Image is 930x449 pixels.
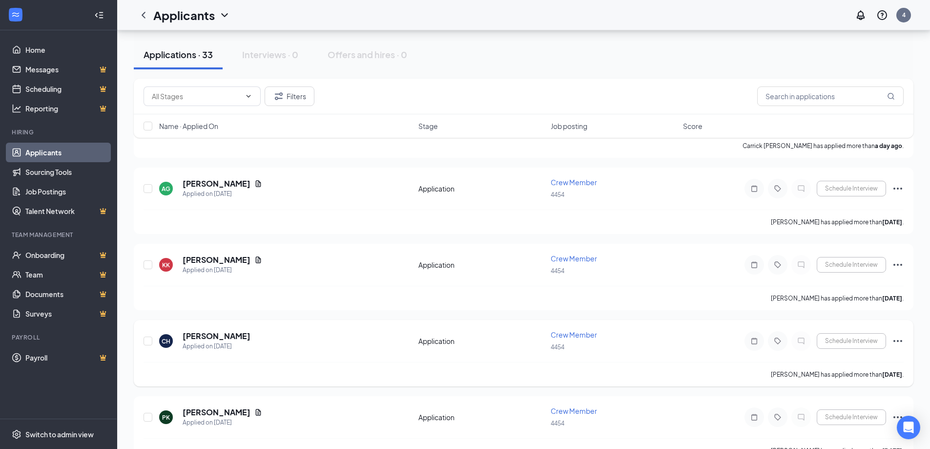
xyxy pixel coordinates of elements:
[771,294,904,302] p: [PERSON_NAME] has applied more than .
[254,408,262,416] svg: Document
[144,48,213,61] div: Applications · 33
[25,60,109,79] a: MessagesCrown
[159,121,218,131] span: Name · Applied On
[418,121,438,131] span: Stage
[876,9,888,21] svg: QuestionInfo
[418,260,545,270] div: Application
[418,336,545,346] div: Application
[25,429,94,439] div: Switch to admin view
[152,91,241,102] input: All Stages
[551,191,564,198] span: 4454
[551,406,597,415] span: Crew Member
[551,343,564,351] span: 4454
[12,429,21,439] svg: Settings
[748,261,760,269] svg: Note
[882,371,902,378] b: [DATE]
[219,9,230,21] svg: ChevronDown
[772,261,784,269] svg: Tag
[892,183,904,194] svg: Ellipses
[12,231,107,239] div: Team Management
[12,128,107,136] div: Hiring
[162,413,170,422] div: PK
[153,7,215,23] h1: Applicants
[183,265,262,275] div: Applied on [DATE]
[183,407,250,418] h5: [PERSON_NAME]
[254,180,262,188] svg: Document
[551,267,564,275] span: 4454
[772,337,784,345] svg: Tag
[892,335,904,347] svg: Ellipses
[25,265,109,284] a: TeamCrown
[183,189,262,199] div: Applied on [DATE]
[25,162,109,182] a: Sourcing Tools
[771,370,904,379] p: [PERSON_NAME] has applied more than .
[162,185,170,193] div: AG
[551,420,564,427] span: 4454
[265,86,314,106] button: Filter Filters
[887,92,895,100] svg: MagnifyingGlass
[25,143,109,162] a: Applicants
[273,90,285,102] svg: Filter
[855,9,867,21] svg: Notifications
[772,185,784,192] svg: Tag
[771,218,904,226] p: [PERSON_NAME] has applied more than .
[183,255,250,265] h5: [PERSON_NAME]
[551,121,587,131] span: Job posting
[551,330,597,339] span: Crew Member
[748,337,760,345] svg: Note
[757,86,904,106] input: Search in applications
[12,333,107,342] div: Payroll
[162,261,170,269] div: KK
[245,92,252,100] svg: ChevronDown
[25,182,109,201] a: Job Postings
[551,254,597,263] span: Crew Member
[25,245,109,265] a: OnboardingCrown
[25,99,109,118] a: ReportingCrown
[138,9,149,21] svg: ChevronLeft
[25,79,109,99] a: SchedulingCrown
[94,10,104,20] svg: Collapse
[892,411,904,423] svg: Ellipses
[882,295,902,302] b: [DATE]
[183,331,250,342] h5: [PERSON_NAME]
[25,304,109,323] a: SurveysCrown
[683,121,703,131] span: Score
[242,48,298,61] div: Interviews · 0
[882,218,902,226] b: [DATE]
[162,337,170,345] div: CH
[892,259,904,271] svg: Ellipses
[11,10,21,20] svg: WorkstreamLogo
[551,178,597,187] span: Crew Member
[902,11,906,19] div: 4
[897,416,920,439] div: Open Intercom Messenger
[25,284,109,304] a: DocumentsCrown
[418,412,545,422] div: Application
[772,413,784,421] svg: Tag
[183,342,250,351] div: Applied on [DATE]
[25,348,109,367] a: PayrollCrown
[183,178,250,189] h5: [PERSON_NAME]
[748,413,760,421] svg: Note
[748,185,760,192] svg: Note
[418,184,545,193] div: Application
[254,256,262,264] svg: Document
[25,201,109,221] a: Talent NetworkCrown
[328,48,407,61] div: Offers and hires · 0
[25,40,109,60] a: Home
[183,418,262,428] div: Applied on [DATE]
